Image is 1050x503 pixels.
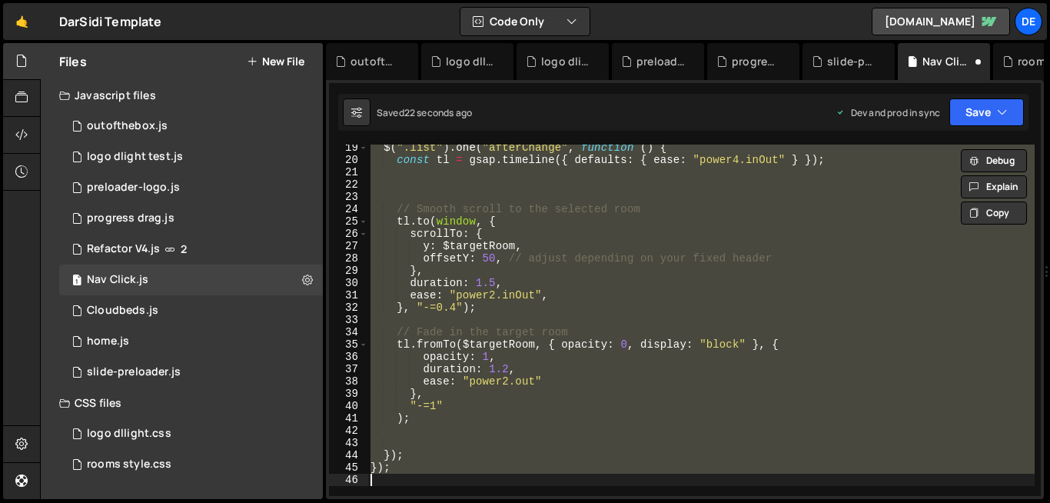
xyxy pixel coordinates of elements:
[329,314,368,326] div: 33
[87,427,171,441] div: logo dllight.css
[329,375,368,388] div: 38
[329,203,368,215] div: 24
[961,175,1027,198] button: Explain
[329,437,368,449] div: 43
[541,54,590,69] div: logo dlight test.js
[329,142,368,154] div: 19
[87,212,174,225] div: progress drag.js
[961,149,1027,172] button: Debug
[329,191,368,203] div: 23
[72,275,81,288] span: 1
[87,150,183,164] div: logo dlight test.js
[329,351,368,363] div: 36
[59,449,323,480] div: 15943/48032.css
[59,53,87,70] h2: Files
[87,458,171,471] div: rooms style.css
[87,119,168,133] div: outofthebox.js
[87,273,148,287] div: Nav Click.js
[59,357,323,388] div: 15943/48068.js
[329,338,368,351] div: 35
[961,202,1027,225] button: Copy
[329,215,368,228] div: 25
[377,106,472,119] div: Saved
[329,252,368,265] div: 28
[329,461,368,474] div: 45
[329,277,368,289] div: 30
[329,265,368,277] div: 29
[1015,8,1042,35] a: De
[922,54,972,69] div: Nav Click.js
[247,55,304,68] button: New File
[59,234,323,265] div: 15943/47458.js
[329,400,368,412] div: 40
[329,178,368,191] div: 22
[329,166,368,178] div: 21
[329,301,368,314] div: 32
[87,335,129,348] div: home.js
[404,106,472,119] div: 22 seconds ago
[87,365,181,379] div: slide-preloader.js
[732,54,781,69] div: progress drag.js
[59,142,323,172] div: 15943/48313.js
[446,54,495,69] div: logo dllight.css
[351,54,400,69] div: outofthebox.js
[59,111,323,142] div: 15943/48319.js
[59,265,323,295] div: 15943/48056.js
[59,418,323,449] div: 15943/48318.css
[329,289,368,301] div: 31
[329,326,368,338] div: 34
[872,8,1010,35] a: [DOMAIN_NAME]
[827,54,876,69] div: slide-preloader.js
[329,425,368,437] div: 42
[181,243,187,255] span: 2
[329,363,368,375] div: 37
[329,412,368,425] div: 41
[329,474,368,486] div: 46
[329,228,368,240] div: 26
[636,54,686,69] div: preloader-logo.js
[41,80,323,111] div: Javascript files
[329,154,368,166] div: 20
[59,12,162,31] div: DarSidi Template
[59,295,323,326] div: 15943/47638.js
[87,242,160,256] div: Refactor V4.js
[329,449,368,461] div: 44
[59,172,323,203] div: 15943/48230.js
[87,181,180,195] div: preloader-logo.js
[329,240,368,252] div: 27
[59,326,323,357] div: 15943/42886.js
[329,388,368,400] div: 39
[87,304,158,318] div: Cloudbeds.js
[460,8,590,35] button: Code Only
[3,3,41,40] a: 🤙
[41,388,323,418] div: CSS files
[836,106,940,119] div: Dev and prod in sync
[949,98,1024,126] button: Save
[59,203,323,234] div: 15943/48069.js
